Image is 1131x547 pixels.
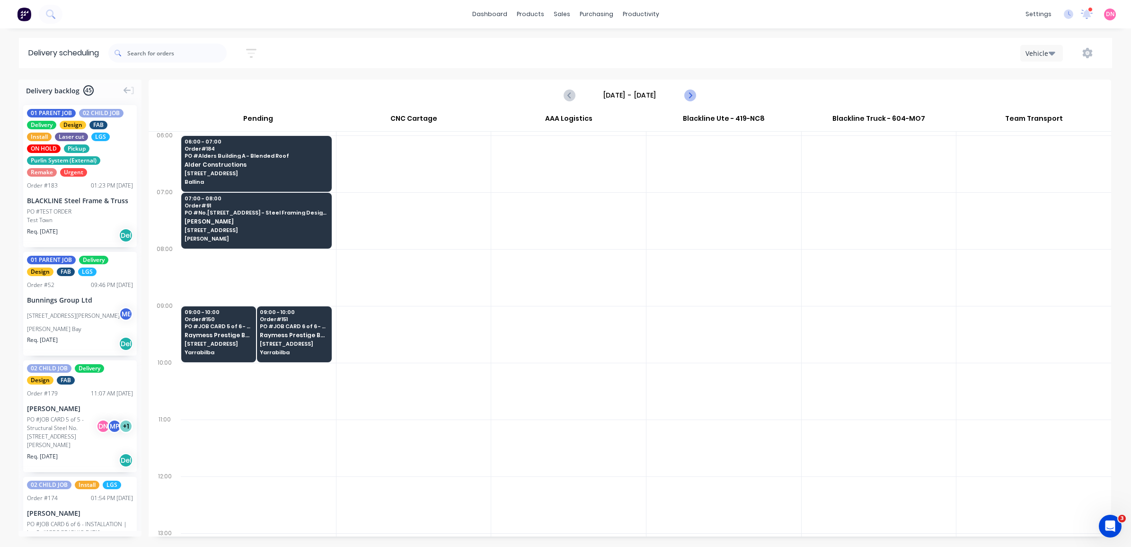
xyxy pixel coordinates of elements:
[91,389,133,398] div: 11:07 AM [DATE]
[83,85,94,96] span: 45
[119,453,133,467] div: Del
[60,121,86,129] span: Design
[1106,10,1114,18] span: DN
[27,389,58,398] div: Order # 179
[27,415,99,441] div: PO #JOB CARD 5 of 5 - Structural Steel No.[STREET_ADDRESS]
[185,309,252,315] span: 09:00 - 10:00
[149,130,181,187] div: 06:00
[91,181,133,190] div: 01:23 PM [DATE]
[260,309,327,315] span: 09:00 - 10:00
[185,203,327,208] span: Order # 91
[185,153,327,159] span: PO # Alders Building A - Blended Roof
[64,144,89,153] span: Pickup
[57,376,75,385] span: FAB
[149,357,181,414] div: 10:00
[1021,7,1056,21] div: settings
[185,341,252,347] span: [STREET_ADDRESS]
[17,7,31,21] img: Factory
[27,481,71,489] span: 02 CHILD JOB
[149,300,181,357] div: 09:00
[336,110,491,131] div: CNC Cartage
[75,364,104,373] span: Delivery
[185,210,327,215] span: PO # No.[STREET_ADDRESS] - Steel Framing Design & Supply - Rev 2
[27,216,133,224] div: Test Town
[27,256,76,264] span: 01 PARENT JOB
[103,481,121,489] span: LGS
[27,494,58,502] div: Order # 174
[549,7,575,21] div: sales
[27,325,133,333] div: [PERSON_NAME] Bay
[260,332,327,338] span: Raymess Prestige Builders Pty Ltd
[91,133,110,141] span: LGS
[27,109,76,117] span: 01 PARENT JOB
[27,508,133,518] div: [PERSON_NAME]
[27,281,54,289] div: Order # 52
[27,376,53,385] span: Design
[181,110,336,131] div: Pending
[119,307,133,321] div: M E
[91,281,133,289] div: 09:46 PM [DATE]
[149,243,181,300] div: 08:00
[468,7,512,21] a: dashboard
[27,295,133,305] div: Bunnings Group Ltd
[260,341,327,347] span: [STREET_ADDRESS]
[185,236,327,242] span: [PERSON_NAME]
[27,181,58,190] div: Order # 183
[646,110,801,131] div: Blackline Ute - 419-NC8
[260,350,327,355] span: Yarrabilba
[1025,48,1053,58] div: Vehicle
[27,520,133,537] div: PO #JOB CARD 6 of 6 - INSTALLATION | Lot 3, #[GEOGRAPHIC_DATA]
[185,218,327,224] span: [PERSON_NAME]
[27,404,133,413] div: [PERSON_NAME]
[185,146,327,152] span: Order # 184
[89,121,107,129] span: FAB
[127,44,227,63] input: Search for orders
[75,481,99,489] span: Install
[27,196,133,206] div: BLACKLINE Steel Frame & Truss
[491,110,646,131] div: AAA Logistics
[575,7,618,21] div: purchasing
[79,256,108,264] span: Delivery
[27,452,58,461] span: Req. [DATE]
[27,207,71,216] div: PO #TEST ORDER
[119,228,133,242] div: Del
[79,109,124,117] span: 02 CHILD JOB
[19,38,108,68] div: Delivery scheduling
[618,7,664,21] div: productivity
[185,179,327,185] span: Ballina
[185,316,252,322] span: Order # 150
[27,133,52,141] span: Install
[60,168,87,177] span: Urgent
[1099,515,1122,538] iframe: Intercom live chat
[57,268,75,276] span: FAB
[149,471,181,528] div: 12:00
[185,350,252,355] span: Yarrabilba
[185,227,327,233] span: [STREET_ADDRESS]
[27,441,133,449] div: [PERSON_NAME]
[1118,515,1126,522] span: 3
[78,268,97,276] span: LGS
[185,170,327,176] span: [STREET_ADDRESS]
[27,268,53,276] span: Design
[91,494,133,502] div: 01:54 PM [DATE]
[185,139,327,144] span: 06:00 - 07:00
[512,7,549,21] div: products
[185,332,252,338] span: Raymess Prestige Builders Pty Ltd
[185,196,327,201] span: 07:00 - 08:00
[107,419,122,433] div: M P
[27,168,57,177] span: Remake
[260,323,327,329] span: PO # JOB CARD 6 of 6 - ROOF TRUSSES
[260,316,327,322] span: Order # 151
[1020,45,1063,62] button: Vehicle
[96,419,110,433] div: D N
[119,419,133,433] div: + 1
[27,364,71,373] span: 02 CHILD JOB
[149,414,181,471] div: 11:00
[26,86,80,96] span: Delivery backlog
[27,121,56,129] span: Delivery
[185,161,327,168] span: Alder Constructions
[802,110,956,131] div: Blackline Truck - 604-MO7
[27,144,61,153] span: ON HOLD
[55,133,88,141] span: Laser cut
[956,110,1111,131] div: Team Transport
